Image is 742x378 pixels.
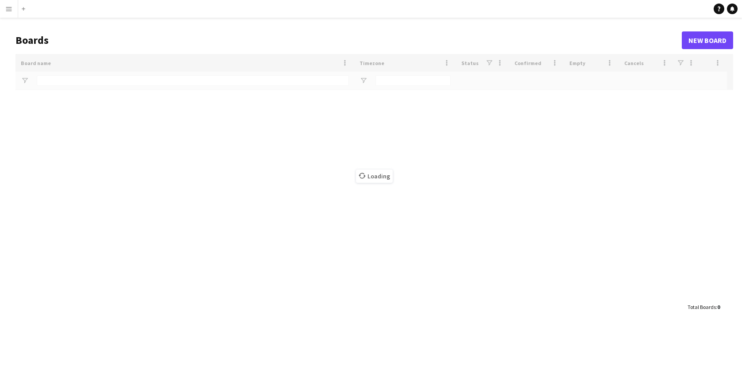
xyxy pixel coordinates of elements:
span: Loading [356,170,393,183]
span: Total Boards [688,304,716,310]
a: New Board [682,31,733,49]
span: 0 [717,304,720,310]
div: : [688,298,720,316]
h1: Boards [15,34,682,47]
